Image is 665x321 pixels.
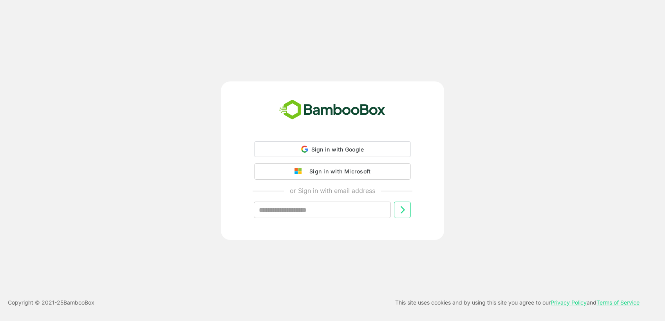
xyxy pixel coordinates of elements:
[551,299,587,306] a: Privacy Policy
[290,186,375,195] p: or Sign in with email address
[504,8,657,149] iframe: Sign in with Google Dialogue
[311,146,364,153] span: Sign in with Google
[395,298,640,307] p: This site uses cookies and by using this site you agree to our and
[254,163,411,180] button: Sign in with Microsoft
[8,298,94,307] p: Copyright © 2021- 25 BambooBox
[596,299,640,306] a: Terms of Service
[295,168,305,175] img: google
[305,166,370,177] div: Sign in with Microsoft
[254,141,411,157] div: Sign in with Google
[275,97,390,123] img: bamboobox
